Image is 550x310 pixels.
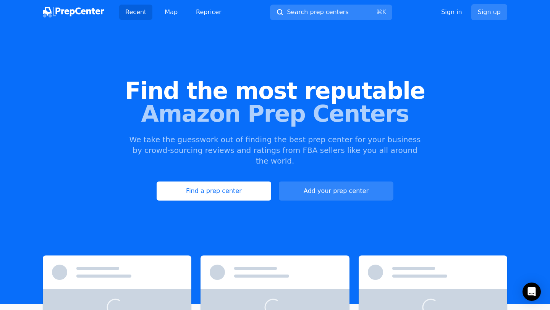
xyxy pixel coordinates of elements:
a: Sign in [441,8,462,17]
kbd: K [382,8,387,16]
a: Repricer [190,5,228,20]
span: Amazon Prep Centers [12,102,538,125]
button: Search prep centers⌘K [270,5,392,20]
kbd: ⌘ [376,8,382,16]
a: Find a prep center [157,182,271,201]
a: Sign up [471,4,507,20]
a: Map [159,5,184,20]
a: Recent [119,5,152,20]
a: Add your prep center [279,182,393,201]
img: PrepCenter [43,7,104,18]
span: Search prep centers [287,8,348,17]
p: We take the guesswork out of finding the best prep center for your business by crowd-sourcing rev... [128,134,422,166]
div: Open Intercom Messenger [522,283,541,301]
span: Find the most reputable [12,79,538,102]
